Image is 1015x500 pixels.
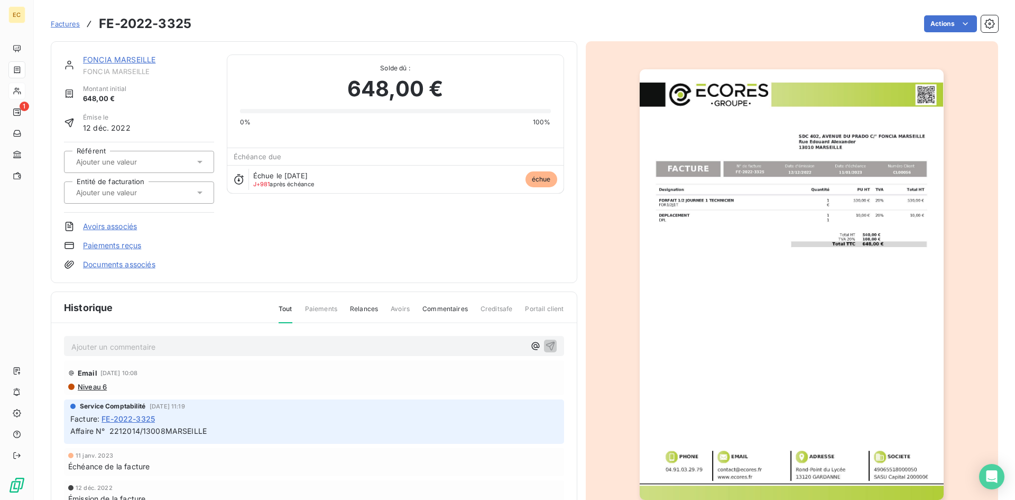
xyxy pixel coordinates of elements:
[51,19,80,29] a: Factures
[525,171,557,187] span: échue
[78,369,97,377] span: Email
[80,402,145,411] span: Service Comptabilité
[979,464,1004,489] div: Open Intercom Messenger
[83,94,126,104] span: 648,00 €
[640,69,944,500] img: invoice_thumbnail
[533,117,551,127] span: 100%
[83,259,155,270] a: Documents associés
[70,413,99,424] span: Facture :
[279,304,292,323] span: Tout
[8,6,25,23] div: EC
[481,304,513,322] span: Creditsafe
[70,426,207,435] span: Affaire N° 2212014/13008MARSEILLE
[75,157,181,167] input: Ajouter une valeur
[83,122,131,133] span: 12 déc. 2022
[253,171,308,180] span: Échue le [DATE]
[51,20,80,28] span: Factures
[101,413,155,424] span: FE-2022-3325
[240,117,251,127] span: 0%
[83,55,155,64] a: FONCIA MARSEILLE
[77,383,107,391] span: Niveau 6
[150,403,185,410] span: [DATE] 11:19
[75,188,181,197] input: Ajouter une valeur
[422,304,468,322] span: Commentaires
[20,102,29,111] span: 1
[525,304,564,322] span: Portail client
[253,181,315,187] span: après échéance
[253,180,270,188] span: J+981
[234,152,282,161] span: Échéance due
[64,301,113,315] span: Historique
[924,15,977,32] button: Actions
[83,84,126,94] span: Montant initial
[68,461,150,472] span: Échéance de la facture
[83,67,214,76] span: FONCIA MARSEILLE
[76,485,113,491] span: 12 déc. 2022
[350,304,378,322] span: Relances
[347,73,443,105] span: 648,00 €
[391,304,410,322] span: Avoirs
[83,240,141,251] a: Paiements reçus
[99,14,191,33] h3: FE-2022-3325
[8,477,25,494] img: Logo LeanPay
[83,221,137,232] a: Avoirs associés
[83,113,131,122] span: Émise le
[240,63,551,73] span: Solde dû :
[100,370,138,376] span: [DATE] 10:08
[305,304,337,322] span: Paiements
[76,452,113,459] span: 11 janv. 2023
